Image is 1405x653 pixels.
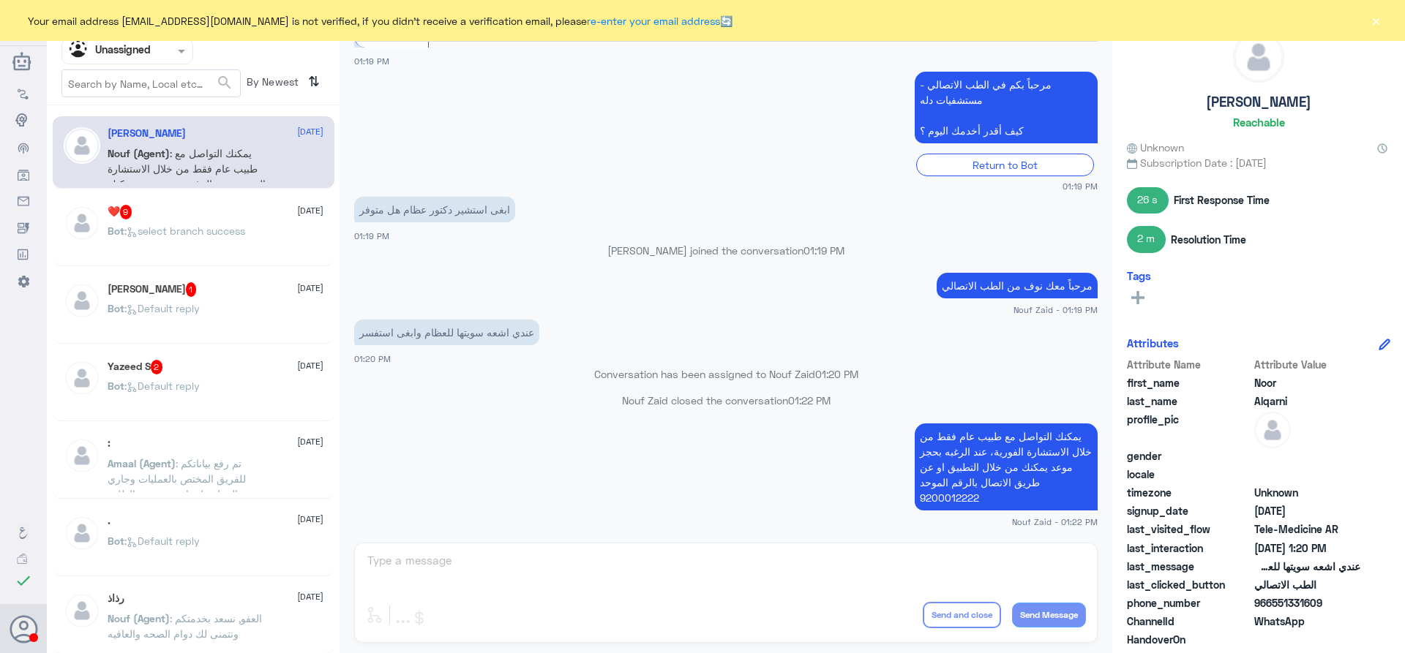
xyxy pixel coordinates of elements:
[1014,303,1098,316] span: Nouf Zaid - 01:19 PM
[1127,357,1251,372] span: Attribute Name
[124,224,245,237] span: : select branch success
[28,13,733,29] span: Your email address [EMAIL_ADDRESS][DOMAIN_NAME] is not verified, if you didn't receive a verifica...
[1254,503,1360,518] span: 2025-08-13T03:56:11.028Z
[1127,226,1166,252] span: 2 m
[1254,614,1360,629] span: 2
[64,127,100,164] img: defaultAdmin.png
[1127,521,1251,537] span: last_visited_flow
[64,592,100,629] img: defaultAdmin.png
[1012,516,1098,528] span: Nouf Zaid - 01:22 PM
[1127,393,1251,409] span: last_name
[15,572,32,589] i: check
[354,243,1098,258] p: [PERSON_NAME] joined the conversation
[923,602,1001,628] button: Send and close
[815,368,858,380] span: 01:20 PM
[1368,13,1383,28] button: ×
[64,205,100,241] img: defaultAdmin.png
[354,231,389,241] span: 01:19 PM
[241,69,302,99] span: By Newest
[108,380,124,392] span: Bot
[1254,632,1360,647] span: null
[1254,521,1360,537] span: Tele-Medicine AR
[1254,467,1360,482] span: null
[1063,180,1098,192] span: 01:19 PM
[354,56,389,66] span: 01:19 PM
[308,69,320,94] i: ⇅
[108,612,170,624] span: Nouf (Agent)
[64,437,100,474] img: defaultAdmin.png
[62,70,240,97] input: Search by Name, Local etc…
[186,282,197,297] span: 1
[64,360,100,396] img: defaultAdmin.png
[915,423,1098,510] p: 13/8/2025, 1:22 PM
[1254,357,1360,372] span: Attribute Value
[1254,375,1360,390] span: Noor
[803,244,844,257] span: 01:19 PM
[10,615,37,643] button: Avatar
[108,612,262,640] span: : العفو, نسعد بخدمتكم ونتمنى لك دوام الصحه والعافيه
[1233,116,1285,129] h6: Reachable
[354,320,539,345] p: 13/8/2025, 1:20 PM
[64,515,100,551] img: defaultAdmin.png
[108,360,163,374] h5: Yazeed S
[1127,540,1251,556] span: last_interaction
[587,15,720,27] a: re-enter your email address
[1127,577,1251,592] span: last_clicked_button
[1127,187,1169,214] span: 26 s
[1254,577,1360,592] span: الطب الاتصالي
[64,282,100,319] img: defaultAdmin.png
[354,197,515,222] p: 13/8/2025, 1:19 PM
[1127,559,1251,574] span: last_message
[1127,448,1251,464] span: gender
[108,535,124,547] span: Bot
[108,147,269,221] span: : يمكنك التواصل مع طبيب عام فقط من خلال الاستشارة الفورية، عند الرغبه بحجز موعد يمكنك من خلال الت...
[151,360,163,374] span: 2
[354,366,1098,382] p: Conversation has been assigned to Nouf Zaid
[915,72,1098,143] p: 13/8/2025, 1:19 PM
[1127,155,1390,170] span: Subscription Date : [DATE]
[1254,595,1360,611] span: 966551331609
[1254,393,1360,409] span: Alqarni
[1254,412,1291,448] img: defaultAdmin.png
[216,71,233,95] button: search
[297,359,323,372] span: [DATE]
[297,435,323,448] span: [DATE]
[124,535,200,547] span: : Default reply
[108,205,132,219] h5: ❤️
[916,154,1094,176] div: Return to Bot
[937,273,1098,298] p: 13/8/2025, 1:19 PM
[1127,632,1251,647] span: HandoverOn
[1174,192,1270,208] span: First Response Time
[1127,375,1251,390] span: first_name
[297,590,323,603] span: [DATE]
[108,457,176,469] span: Amaal (Agent)
[1206,94,1311,110] h5: [PERSON_NAME]
[354,393,1098,408] p: Nouf Zaid closed the conversation
[297,513,323,526] span: [DATE]
[1254,485,1360,500] span: Unknown
[216,74,233,91] span: search
[1012,603,1086,627] button: Send Message
[354,354,391,363] span: 01:20 PM
[1127,595,1251,611] span: phone_number
[108,127,186,140] h5: Noor Alqarni
[108,147,170,159] span: Nouf (Agent)
[1254,448,1360,464] span: null
[120,205,132,219] span: 9
[108,515,110,527] h5: .
[1127,485,1251,500] span: timezone
[1127,269,1151,282] h6: Tags
[1171,232,1246,247] span: Resolution Time
[124,380,200,392] span: : Default reply
[1254,540,1360,556] span: 2025-08-13T10:20:06.383Z
[1127,503,1251,518] span: signup_date
[297,125,323,138] span: [DATE]
[1254,559,1360,574] span: عندي اشعه سويتها للعظام وابغى استفسر
[297,282,323,295] span: [DATE]
[1127,412,1251,445] span: profile_pic
[1127,467,1251,482] span: locale
[1127,140,1184,155] span: Unknown
[108,437,110,450] h5: :
[124,302,200,314] span: : Default reply
[108,282,197,297] h5: Mohammad Wael Mnasati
